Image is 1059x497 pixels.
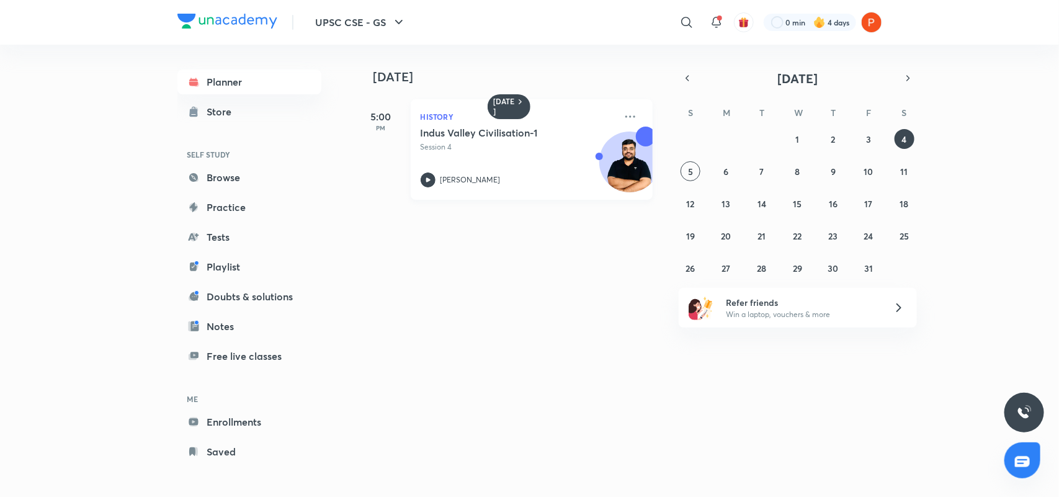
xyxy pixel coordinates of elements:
button: October 5, 2025 [681,161,700,181]
h6: SELF STUDY [177,144,321,165]
h5: Indus Valley Civilisation-1 [421,127,575,139]
abbr: October 3, 2025 [866,133,871,145]
button: October 9, 2025 [823,161,843,181]
button: October 6, 2025 [717,161,736,181]
button: October 1, 2025 [787,129,807,149]
button: October 3, 2025 [859,129,878,149]
button: October 31, 2025 [859,258,878,278]
abbr: October 9, 2025 [831,166,836,177]
abbr: October 13, 2025 [722,198,731,210]
button: October 2, 2025 [823,129,843,149]
abbr: October 4, 2025 [902,133,907,145]
abbr: October 18, 2025 [900,198,909,210]
span: [DATE] [777,70,818,87]
abbr: October 12, 2025 [687,198,695,210]
abbr: October 2, 2025 [831,133,835,145]
button: October 23, 2025 [823,226,843,246]
a: Store [177,99,321,124]
img: Avatar [600,138,659,198]
button: October 11, 2025 [895,161,914,181]
a: Saved [177,439,321,464]
abbr: October 6, 2025 [724,166,729,177]
img: Company Logo [177,14,277,29]
abbr: Wednesday [794,107,803,119]
a: Enrollments [177,410,321,434]
button: avatar [734,12,754,32]
button: October 20, 2025 [717,226,736,246]
abbr: October 31, 2025 [864,262,873,274]
a: Company Logo [177,14,277,32]
abbr: October 15, 2025 [793,198,802,210]
button: October 16, 2025 [823,194,843,213]
button: October 17, 2025 [859,194,878,213]
button: October 7, 2025 [752,161,772,181]
button: October 27, 2025 [717,258,736,278]
abbr: October 29, 2025 [793,262,802,274]
button: October 4, 2025 [895,129,914,149]
button: October 19, 2025 [681,226,700,246]
abbr: October 26, 2025 [686,262,695,274]
abbr: October 27, 2025 [722,262,731,274]
button: October 14, 2025 [752,194,772,213]
abbr: October 17, 2025 [865,198,873,210]
abbr: October 19, 2025 [686,230,695,242]
abbr: October 28, 2025 [757,262,767,274]
button: October 12, 2025 [681,194,700,213]
button: October 30, 2025 [823,258,843,278]
abbr: October 14, 2025 [757,198,766,210]
a: Practice [177,195,321,220]
button: October 15, 2025 [787,194,807,213]
abbr: Friday [866,107,871,119]
h4: [DATE] [373,69,665,84]
abbr: October 30, 2025 [828,262,838,274]
abbr: October 22, 2025 [793,230,802,242]
button: October 18, 2025 [895,194,914,213]
p: [PERSON_NAME] [440,174,501,186]
a: Playlist [177,254,321,279]
button: October 13, 2025 [717,194,736,213]
h6: [DATE] [494,97,516,117]
abbr: Tuesday [759,107,764,119]
abbr: October 20, 2025 [722,230,731,242]
abbr: October 11, 2025 [901,166,908,177]
a: Doubts & solutions [177,284,321,309]
button: October 10, 2025 [859,161,878,181]
abbr: Thursday [831,107,836,119]
abbr: October 25, 2025 [900,230,909,242]
a: Notes [177,314,321,339]
abbr: October 21, 2025 [758,230,766,242]
h6: ME [177,388,321,410]
button: [DATE] [696,69,900,87]
abbr: October 24, 2025 [864,230,874,242]
button: October 29, 2025 [787,258,807,278]
abbr: Monday [723,107,731,119]
img: ttu [1017,405,1032,420]
h5: 5:00 [356,109,406,124]
button: October 24, 2025 [859,226,878,246]
button: UPSC CSE - GS [308,10,414,35]
p: Win a laptop, vouchers & more [726,309,878,320]
p: Session 4 [421,141,615,153]
img: avatar [738,17,749,28]
img: Pratiksha Patil [861,12,882,33]
abbr: October 1, 2025 [795,133,799,145]
abbr: October 8, 2025 [795,166,800,177]
div: Store [207,104,239,119]
abbr: Sunday [688,107,693,119]
h6: Refer friends [726,296,878,309]
abbr: October 7, 2025 [760,166,764,177]
a: Free live classes [177,344,321,369]
img: referral [689,295,713,320]
button: October 8, 2025 [787,161,807,181]
abbr: October 5, 2025 [688,166,693,177]
a: Planner [177,69,321,94]
abbr: Saturday [902,107,907,119]
p: PM [356,124,406,132]
abbr: October 10, 2025 [864,166,874,177]
button: October 28, 2025 [752,258,772,278]
p: History [421,109,615,124]
button: October 26, 2025 [681,258,700,278]
img: streak [813,16,826,29]
button: October 22, 2025 [787,226,807,246]
a: Browse [177,165,321,190]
